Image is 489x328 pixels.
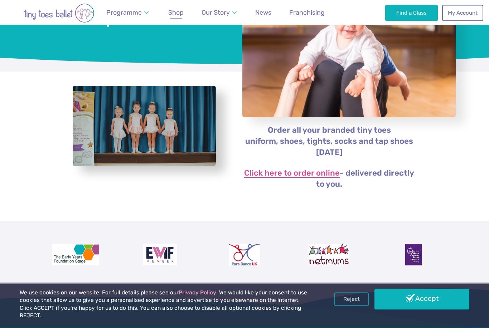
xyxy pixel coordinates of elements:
a: Find a Class [385,5,438,21]
img: Encouraging Women Into Franchising [143,244,177,266]
a: Reject [334,293,369,306]
p: - delivered directly to you. [242,168,416,190]
span: Franchising [289,9,325,16]
a: View full-size image [73,86,216,167]
img: tiny toes ballet [9,4,109,23]
img: Para Dance UK [229,244,260,266]
a: Accept [374,289,469,310]
p: We use cookies on our website. For full details please see our . We would like your consent to us... [20,289,312,320]
span: Our Story [202,9,230,16]
a: Click here to order online [244,170,340,178]
span: News [255,9,271,16]
a: Franchising [286,5,328,21]
span: Shop [168,9,184,16]
a: Privacy Policy [179,289,216,296]
a: My Account [442,5,483,21]
a: News [252,5,275,21]
a: Programme [103,5,152,21]
span: Programme [106,9,142,16]
p: Order all your branded tiny toes uniform, shoes, tights, socks and tap shoes [DATE] [242,125,416,158]
a: Our Story [198,5,241,21]
img: The Early Years Foundation Stage [52,244,99,266]
a: Shop [165,5,187,21]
